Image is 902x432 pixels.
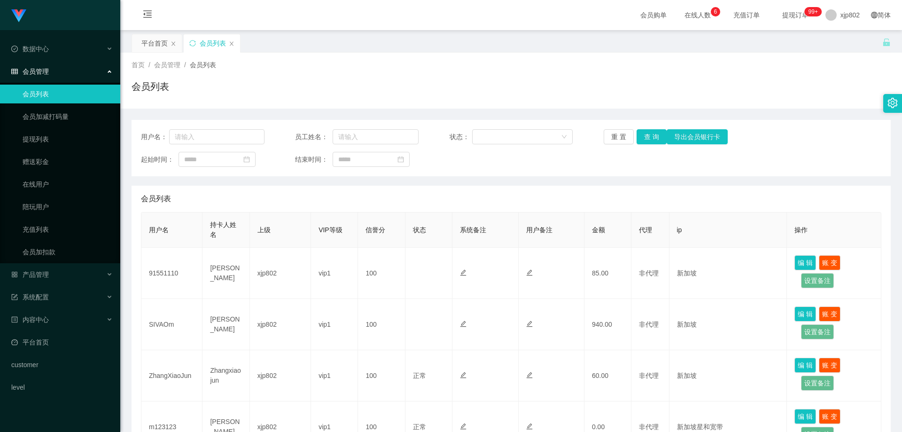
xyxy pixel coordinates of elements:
span: / [148,61,150,69]
i: 图标: edit [460,423,467,430]
i: 图标: edit [460,372,467,378]
i: 图标: form [11,294,18,300]
p: 6 [714,7,717,16]
i: 图标: calendar [397,156,404,163]
span: ip [677,226,682,234]
span: 持卡人姓名 [210,221,236,238]
button: 导出会员银行卡 [667,129,728,144]
div: 平台首页 [141,34,168,52]
td: 100 [358,350,405,401]
td: SIVAOm [141,299,202,350]
span: 会员列表 [141,193,171,204]
span: 操作 [794,226,808,234]
td: ZhangXiaoJun [141,350,202,401]
i: 图标: table [11,68,18,75]
i: 图标: unlock [882,38,891,47]
span: 正常 [413,372,426,379]
button: 设置备注 [801,273,834,288]
i: 图标: edit [526,372,533,378]
td: 新加坡 [669,299,787,350]
i: 图标: edit [526,423,533,430]
span: 非代理 [639,372,659,379]
i: 图标: global [871,12,878,18]
span: 会员管理 [154,61,180,69]
td: 91551110 [141,248,202,299]
span: 起始时间： [141,155,179,165]
sup: 6 [711,7,720,16]
span: 正常 [413,423,426,431]
span: 充值订单 [729,12,764,18]
a: level [11,378,113,397]
span: 用户名： [141,132,169,142]
span: 产品管理 [11,271,49,278]
i: 图标: down [561,134,567,141]
button: 账 变 [819,255,840,270]
td: xjp802 [250,248,311,299]
span: 金额 [592,226,605,234]
i: 图标: edit [526,321,533,327]
button: 查 询 [637,129,667,144]
a: 提现列表 [23,130,113,149]
td: 100 [358,248,405,299]
td: 60.00 [584,350,631,401]
a: 会员加扣款 [23,243,113,261]
img: logo.9652507e.png [11,9,26,23]
span: 状态： [450,132,473,142]
span: 员工姓名： [295,132,333,142]
i: 图标: edit [526,269,533,276]
div: 会员列表 [200,34,226,52]
td: 新加坡 [669,350,787,401]
span: 用户备注 [526,226,552,234]
i: 图标: edit [460,321,467,327]
h1: 会员列表 [132,79,169,94]
span: VIP等级 [319,226,342,234]
td: 940.00 [584,299,631,350]
span: 首页 [132,61,145,69]
a: 会员列表 [23,85,113,103]
button: 设置备注 [801,376,834,391]
span: / [184,61,186,69]
i: 图标: edit [460,269,467,276]
i: 图标: profile [11,316,18,323]
span: 在线人数 [680,12,715,18]
a: 图标: dashboard平台首页 [11,333,113,352]
td: xjp802 [250,299,311,350]
a: customer [11,355,113,374]
i: 图标: calendar [243,156,250,163]
a: 赠送彩金 [23,152,113,171]
i: 图标: check-circle-o [11,46,18,52]
i: 图标: sync [189,40,196,47]
span: 状态 [413,226,426,234]
input: 请输入 [169,129,264,144]
i: 图标: setting [887,98,898,108]
span: 提现订单 [778,12,813,18]
td: vip1 [311,248,358,299]
td: xjp802 [250,350,311,401]
span: 非代理 [639,321,659,328]
button: 编 辑 [794,306,816,322]
button: 编 辑 [794,358,816,373]
td: 85.00 [584,248,631,299]
td: vip1 [311,350,358,401]
span: 系统备注 [460,226,486,234]
td: vip1 [311,299,358,350]
span: 代理 [639,226,652,234]
i: 图标: appstore-o [11,271,18,278]
span: 非代理 [639,269,659,277]
a: 充值列表 [23,220,113,239]
sup: 337 [805,7,822,16]
span: 会员管理 [11,68,49,75]
button: 编 辑 [794,255,816,270]
i: 图标: close [229,41,234,47]
a: 在线用户 [23,175,113,194]
span: 非代理 [639,423,659,431]
a: 陪玩用户 [23,197,113,216]
a: 会员加减打码量 [23,107,113,126]
span: 系统配置 [11,293,49,301]
td: [PERSON_NAME] [202,248,249,299]
i: 图标: menu-fold [132,0,163,31]
td: 新加坡 [669,248,787,299]
button: 设置备注 [801,324,834,339]
span: 结束时间： [295,155,333,165]
span: 内容中心 [11,316,49,323]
